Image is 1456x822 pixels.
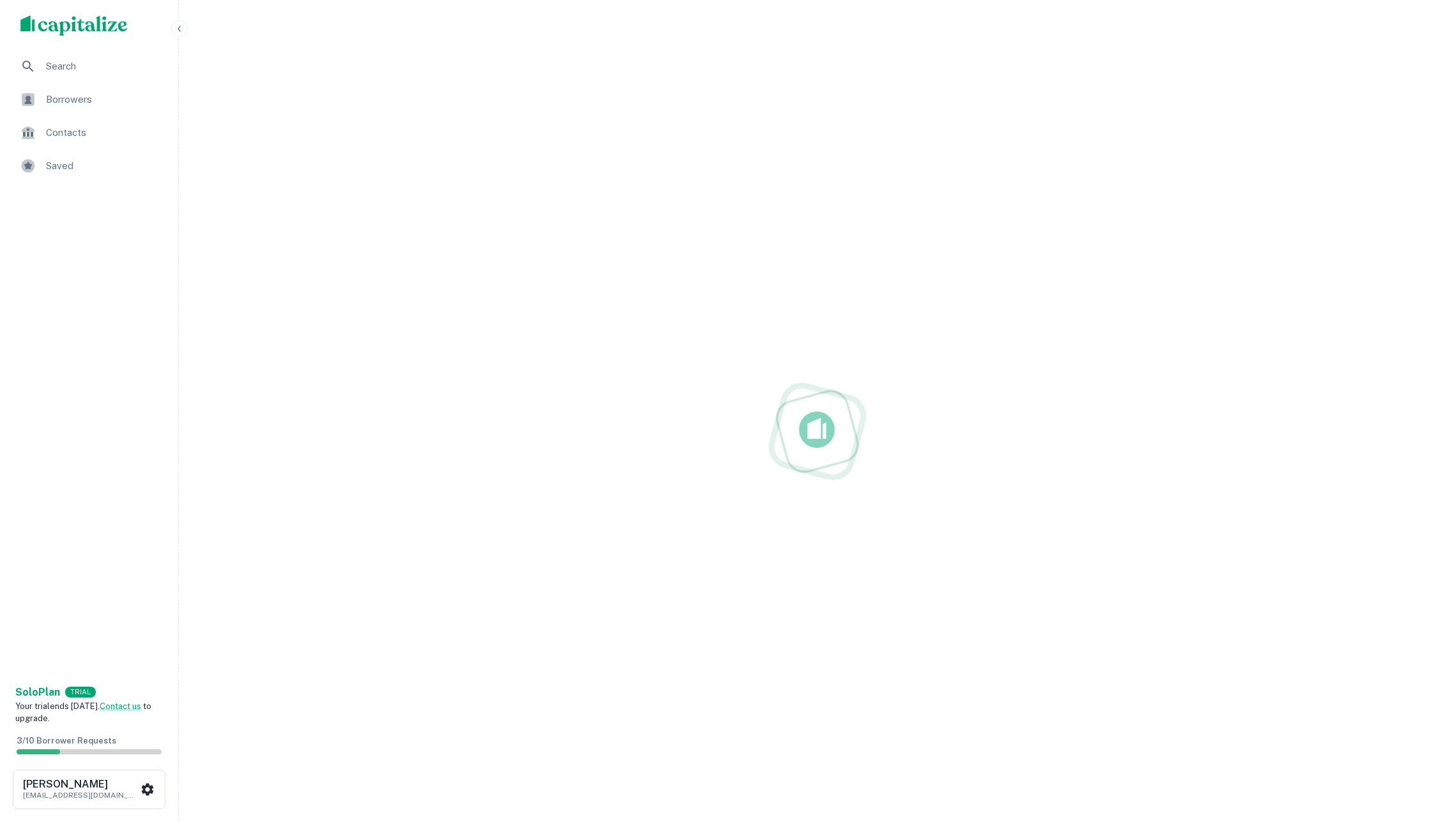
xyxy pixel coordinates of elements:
a: Contacts [10,117,168,148]
span: Your trial ends [DATE]. to upgrade. [15,701,151,724]
span: Contacts [46,125,160,140]
iframe: Chat Widget [1392,720,1456,781]
img: capitalize-logo.png [20,15,128,36]
span: Saved [46,158,160,174]
h6: [PERSON_NAME] [23,779,138,789]
a: Contact us [100,701,141,711]
a: Borrowers [10,84,168,115]
div: TRIAL [65,687,96,698]
span: Search [46,59,160,74]
a: Search [10,51,168,82]
span: 3 / 10 Borrower Requests [17,736,116,745]
a: SoloPlan [15,685,60,700]
button: [PERSON_NAME][EMAIL_ADDRESS][DOMAIN_NAME] [13,770,165,809]
a: Saved [10,151,168,181]
p: [EMAIL_ADDRESS][DOMAIN_NAME] [23,789,138,801]
strong: Solo Plan [15,686,60,698]
span: Borrowers [46,92,160,107]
